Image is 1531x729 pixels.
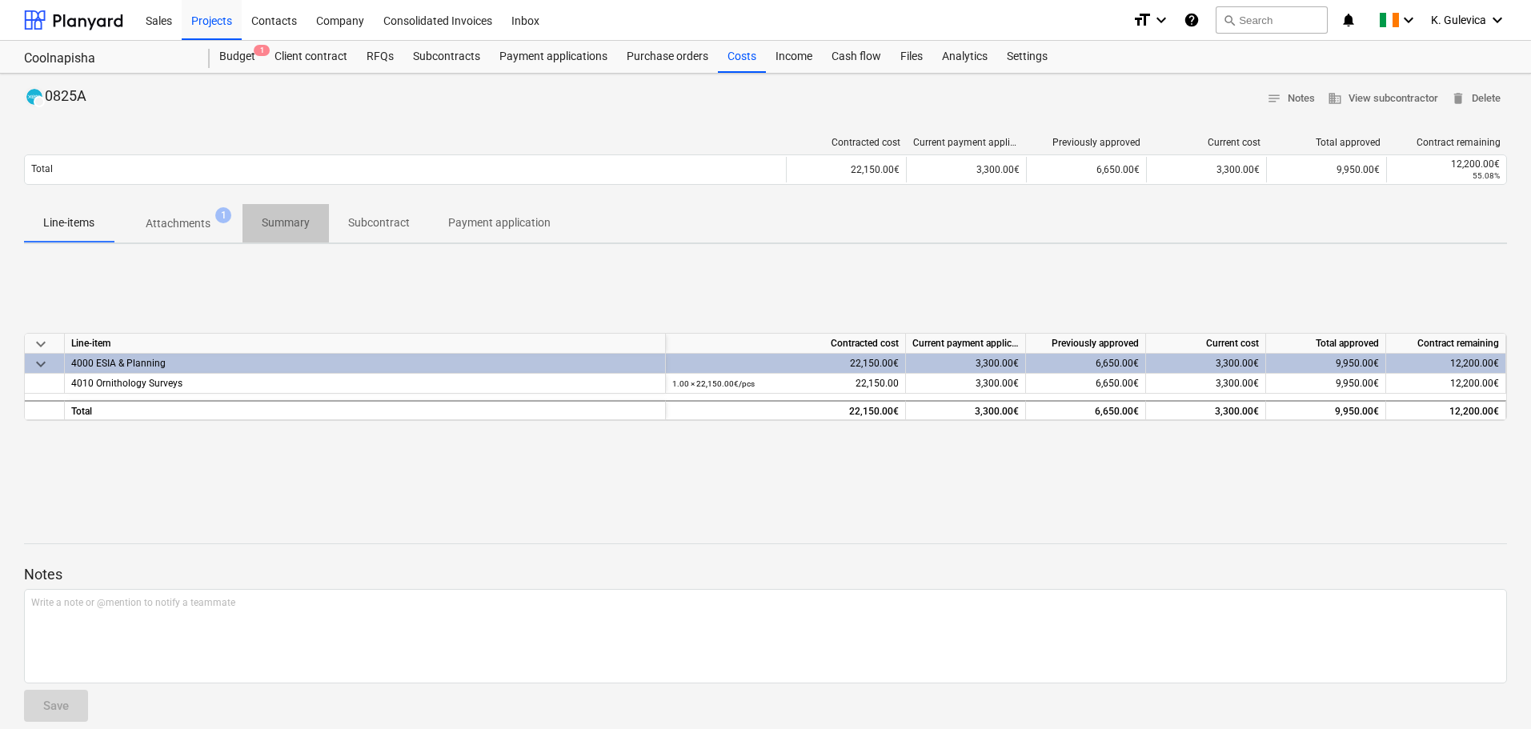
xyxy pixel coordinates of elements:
a: Costs [718,41,766,73]
a: Settings [997,41,1057,73]
a: Budget1 [210,41,265,73]
div: Total [65,400,666,420]
i: keyboard_arrow_down [1152,10,1171,30]
div: 9,950.00€ [1266,354,1386,374]
div: Total approved [1266,334,1386,354]
div: 3,300.00€ [906,157,1026,182]
small: 1.00 × 22,150.00€ / pcs [672,379,755,388]
div: 12,200.00€ [1386,354,1506,374]
div: 3,300.00€ [906,374,1026,394]
a: Cash flow [822,41,891,73]
a: Purchase orders [617,41,718,73]
span: 1 [215,207,231,223]
div: 3,300.00€ [1146,400,1266,420]
span: 4010 Ornithology Surveys [71,378,182,389]
a: Payment applications [490,41,617,73]
span: business [1328,91,1342,106]
img: xero.svg [26,89,42,105]
div: Current cost [1146,334,1266,354]
div: 3,300.00€ [906,354,1026,374]
span: Delete [1451,90,1501,108]
p: Subcontract [348,214,410,231]
div: Previously approved [1033,137,1140,148]
div: Contract remaining [1386,334,1506,354]
div: Current payment application [913,137,1020,148]
p: 0825A [45,86,86,107]
p: Line-items [43,214,94,231]
a: Subcontracts [403,41,490,73]
span: Notes [1267,90,1315,108]
span: K. Gulevica [1431,14,1486,26]
span: keyboard_arrow_down [31,334,50,354]
p: Payment application [448,214,551,231]
a: Analytics [932,41,997,73]
div: 12,200.00€ [1393,402,1499,422]
div: Contract remaining [1393,137,1501,148]
i: keyboard_arrow_down [1488,10,1507,30]
div: Total approved [1273,137,1381,148]
div: 22,150.00€ [666,354,906,374]
div: Budget [210,41,265,73]
p: Attachments [146,215,210,232]
span: 4000 ESIA & Planning [71,358,166,369]
div: Current cost [1153,137,1260,148]
span: search [1223,14,1236,26]
div: 12,200.00€ [1393,158,1500,170]
span: delete [1451,91,1465,106]
button: Search [1216,6,1328,34]
p: Notes [24,565,1507,584]
span: View subcontractor [1328,90,1438,108]
div: 9,950.00€ [1266,400,1386,420]
div: Contracted cost [666,334,906,354]
a: Files [891,41,932,73]
iframe: Chat Widget [1451,652,1531,729]
i: keyboard_arrow_down [1399,10,1418,30]
div: 3,300.00€ [1146,354,1266,374]
i: Knowledge base [1184,10,1200,30]
div: 6,650.00€ [1026,400,1146,420]
p: Summary [262,214,310,231]
small: 55.08% [1473,171,1500,180]
div: 6,650.00€ [1026,157,1146,182]
a: RFQs [357,41,403,73]
div: Previously approved [1026,334,1146,354]
div: Line-item [65,334,666,354]
div: 22,150.00 [672,374,899,394]
span: 9,950.00€ [1336,378,1379,389]
p: Total [31,162,53,176]
button: Notes [1260,86,1321,111]
span: 1 [254,45,270,56]
div: 3,300.00€ [1146,157,1266,182]
div: 12,200.00€ [1393,374,1499,394]
i: format_size [1132,10,1152,30]
div: 3,300.00€ [906,400,1026,420]
div: 6,650.00€ [1026,354,1146,374]
a: Income [766,41,822,73]
div: Coolnapisha [24,50,190,67]
div: Current payment application [906,334,1026,354]
button: View subcontractor [1321,86,1445,111]
div: 9,950.00€ [1266,157,1386,182]
div: 22,150.00€ [786,157,906,182]
div: Invoice has been synced with Xero and its status is currently DRAFT [24,86,45,107]
div: 22,150.00€ [666,400,906,420]
span: keyboard_arrow_down [31,354,50,374]
button: Delete [1445,86,1507,111]
i: notifications [1341,10,1357,30]
div: 3,300.00€ [1146,374,1266,394]
div: Contracted cost [793,137,900,148]
div: 6,650.00€ [1026,374,1146,394]
a: Client contract [265,41,357,73]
